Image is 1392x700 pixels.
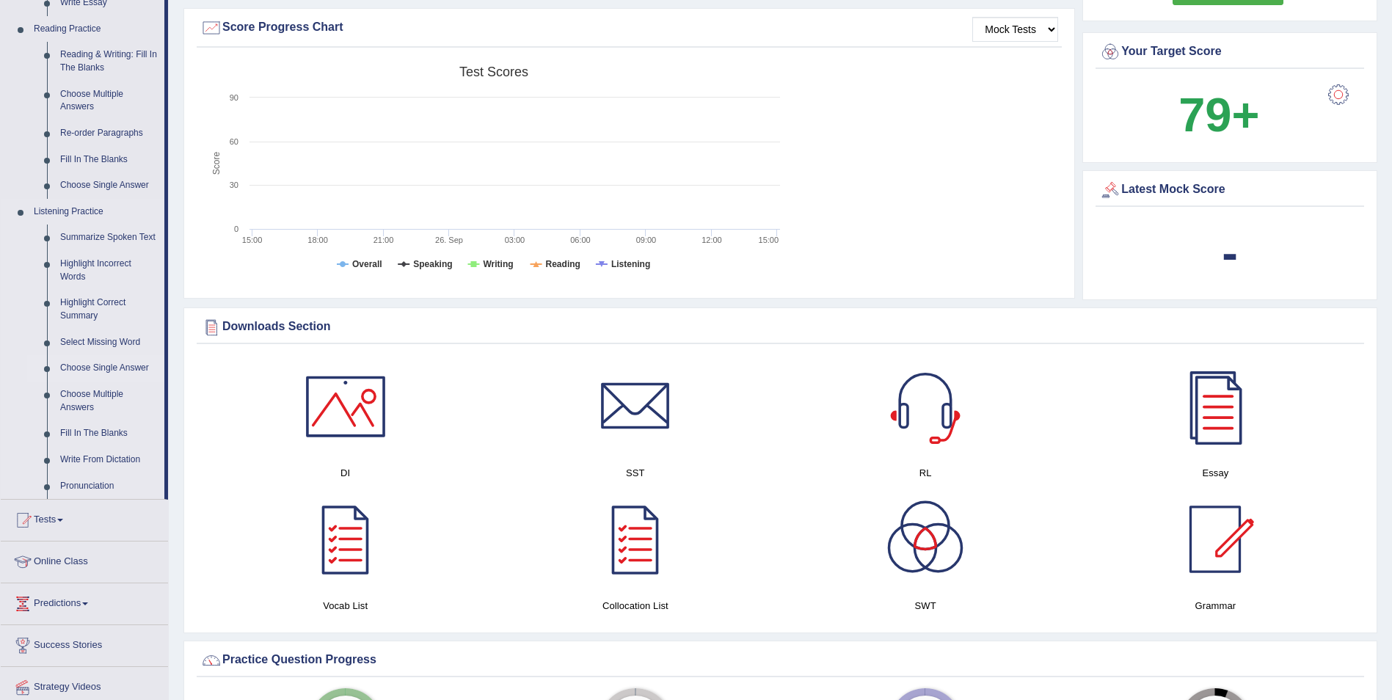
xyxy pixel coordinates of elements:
h4: DI [208,465,483,481]
text: 12:00 [702,236,722,244]
div: Latest Mock Score [1099,179,1360,201]
h4: SST [498,465,773,481]
tspan: Test scores [459,65,528,79]
a: Pronunciation [54,473,164,500]
div: Your Target Score [1099,41,1360,63]
tspan: Score [211,152,222,175]
text: 15:00 [759,236,779,244]
text: 60 [230,137,238,146]
div: Practice Question Progress [200,649,1360,671]
a: Success Stories [1,625,168,662]
text: 06:00 [570,236,591,244]
a: Re-order Paragraphs [54,120,164,147]
tspan: Listening [611,259,650,269]
h4: SWT [788,598,1063,613]
text: 21:00 [373,236,394,244]
a: Fill In The Blanks [54,147,164,173]
a: Choose Single Answer [54,172,164,199]
b: 79+ [1178,88,1259,142]
a: Reading Practice [27,16,164,43]
tspan: Reading [546,259,580,269]
text: 18:00 [307,236,328,244]
b: - [1222,226,1238,280]
a: Write From Dictation [54,447,164,473]
text: 0 [234,225,238,233]
h4: Grammar [1078,598,1353,613]
text: 30 [230,181,238,189]
tspan: Writing [483,259,513,269]
div: Downloads Section [200,316,1360,338]
h4: Collocation List [498,598,773,613]
text: 09:00 [636,236,657,244]
a: Highlight Correct Summary [54,290,164,329]
a: Reading & Writing: Fill In The Blanks [54,42,164,81]
div: Score Progress Chart [200,17,1058,39]
a: Tests [1,500,168,536]
a: Online Class [1,542,168,578]
a: Summarize Spoken Text [54,225,164,251]
text: 90 [230,93,238,102]
a: Fill In The Blanks [54,420,164,447]
tspan: Overall [352,259,382,269]
a: Listening Practice [27,199,164,225]
tspan: 26. Sep [435,236,463,244]
a: Choose Multiple Answers [54,81,164,120]
h4: RL [788,465,1063,481]
text: 15:00 [242,236,263,244]
a: Choose Single Answer [54,355,164,382]
a: Predictions [1,583,168,620]
h4: Vocab List [208,598,483,613]
a: Highlight Incorrect Words [54,251,164,290]
a: Select Missing Word [54,329,164,356]
a: Choose Multiple Answers [54,382,164,420]
tspan: Speaking [413,259,452,269]
h4: Essay [1078,465,1353,481]
text: 03:00 [505,236,525,244]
